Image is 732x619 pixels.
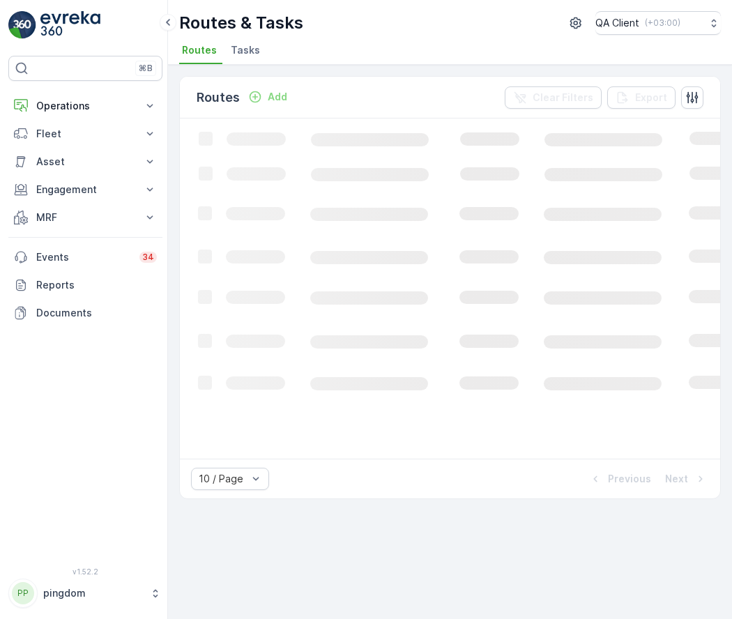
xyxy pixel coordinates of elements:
[182,43,217,57] span: Routes
[8,148,162,176] button: Asset
[8,176,162,204] button: Engagement
[268,90,287,104] p: Add
[142,252,154,263] p: 34
[8,120,162,148] button: Fleet
[533,91,593,105] p: Clear Filters
[43,586,143,600] p: pingdom
[607,86,676,109] button: Export
[664,471,709,487] button: Next
[8,243,162,271] a: Events34
[635,91,667,105] p: Export
[8,92,162,120] button: Operations
[595,11,721,35] button: QA Client(+03:00)
[8,299,162,327] a: Documents
[36,183,135,197] p: Engagement
[40,11,100,39] img: logo_light-DOdMpM7g.png
[595,16,639,30] p: QA Client
[36,278,157,292] p: Reports
[8,11,36,39] img: logo
[587,471,653,487] button: Previous
[231,43,260,57] span: Tasks
[36,155,135,169] p: Asset
[505,86,602,109] button: Clear Filters
[197,88,240,107] p: Routes
[36,211,135,224] p: MRF
[8,204,162,231] button: MRF
[8,579,162,608] button: PPpingdom
[36,127,135,141] p: Fleet
[36,250,131,264] p: Events
[8,567,162,576] span: v 1.52.2
[36,306,157,320] p: Documents
[12,582,34,604] div: PP
[179,12,303,34] p: Routes & Tasks
[665,472,688,486] p: Next
[645,17,680,29] p: ( +03:00 )
[8,271,162,299] a: Reports
[36,99,135,113] p: Operations
[243,89,293,105] button: Add
[608,472,651,486] p: Previous
[139,63,153,74] p: ⌘B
